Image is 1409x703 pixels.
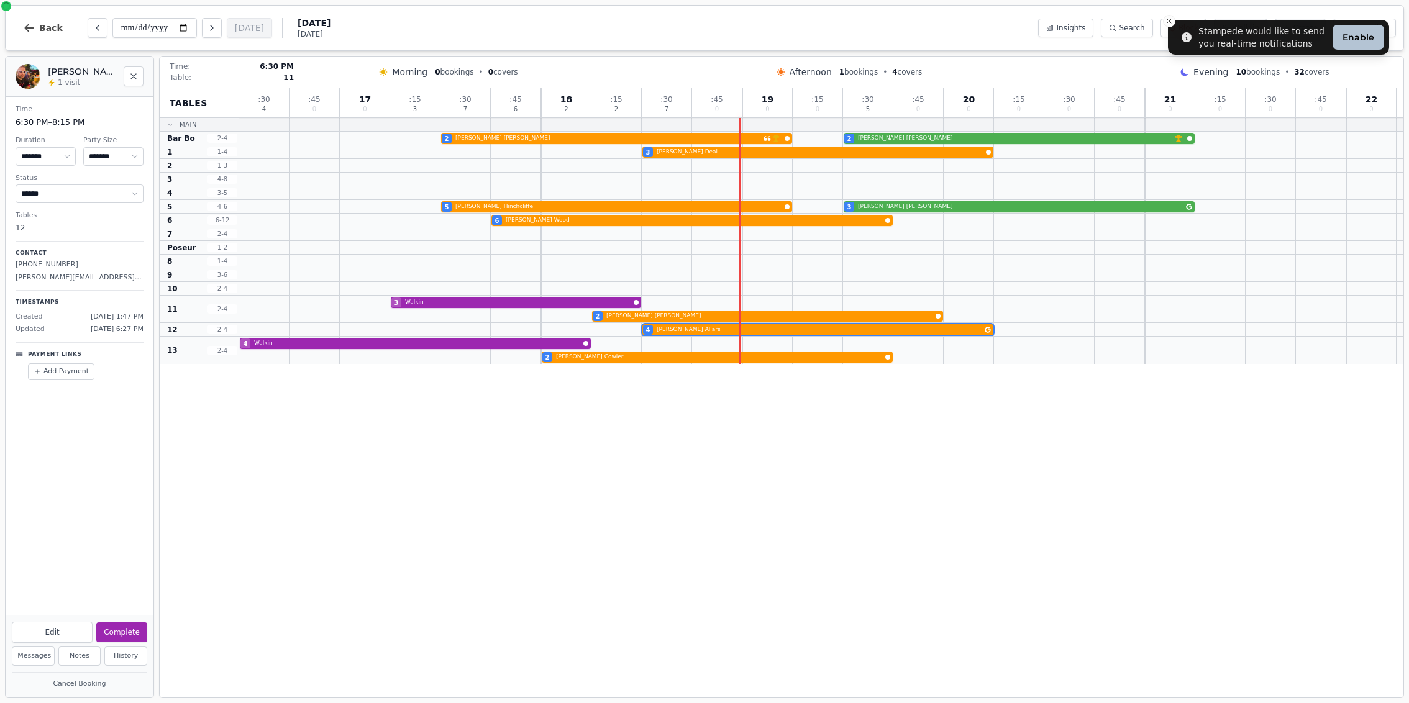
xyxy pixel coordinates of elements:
[207,147,237,156] span: 1 - 4
[16,64,40,89] img: Jon Allars
[488,68,493,76] span: 0
[816,106,819,112] span: 0
[479,67,483,77] span: •
[16,104,144,115] dt: Time
[839,67,878,77] span: bookings
[124,66,144,86] button: Close
[167,270,172,280] span: 9
[88,18,107,38] button: Previous day
[298,29,331,39] span: [DATE]
[1236,67,1280,77] span: bookings
[16,173,144,184] dt: Status
[715,106,719,112] span: 0
[495,216,499,225] span: 6
[413,106,417,112] span: 3
[1285,67,1289,77] span: •
[1067,106,1071,112] span: 0
[392,66,427,78] span: Morning
[1163,15,1175,27] button: Close toast
[445,134,449,143] span: 2
[764,135,771,142] svg: Customer message
[606,312,933,320] span: [PERSON_NAME] [PERSON_NAME]
[12,646,55,666] button: Messages
[1236,68,1246,76] span: 10
[262,106,266,112] span: 4
[167,175,172,184] span: 3
[455,202,782,211] span: [PERSON_NAME] Hinchcliffe
[260,61,294,71] span: 6:30 PM
[16,273,144,283] p: [PERSON_NAME][EMAIL_ADDRESS][DOMAIN_NAME]
[858,134,1172,143] span: [PERSON_NAME] [PERSON_NAME]
[839,68,844,76] span: 1
[657,148,983,156] span: [PERSON_NAME] Deal
[1013,96,1024,103] span: : 15
[207,229,237,238] span: 2 - 4
[207,202,237,211] span: 4 - 6
[660,96,672,103] span: : 30
[811,96,823,103] span: : 15
[207,304,237,314] span: 2 - 4
[614,106,618,112] span: 2
[435,67,473,77] span: bookings
[16,222,144,234] dd: 12
[202,18,222,38] button: Next day
[409,96,421,103] span: : 15
[363,106,367,112] span: 0
[455,134,761,143] span: [PERSON_NAME] [PERSON_NAME]
[1198,25,1328,50] div: Stampede would like to send you real-time notifications
[556,353,883,361] span: [PERSON_NAME] Cowler
[1164,95,1176,104] span: 21
[207,175,237,184] span: 4 - 8
[405,298,631,307] span: Walkin
[1168,106,1172,112] span: 0
[564,106,568,112] span: 2
[308,96,320,103] span: : 45
[1269,106,1272,112] span: 0
[765,106,769,112] span: 0
[16,135,76,146] dt: Duration
[170,97,207,109] span: Tables
[1056,23,1085,33] span: Insights
[394,298,399,307] span: 3
[1101,19,1152,37] button: Search
[167,256,172,266] span: 8
[48,65,116,78] h2: [PERSON_NAME] Allars
[16,312,43,322] span: Created
[13,13,73,43] button: Back
[967,106,970,112] span: 0
[545,353,550,362] span: 2
[227,18,272,38] button: [DATE]
[167,304,178,314] span: 11
[58,78,80,88] span: 1 visit
[1294,67,1329,77] span: covers
[167,284,178,294] span: 10
[359,95,371,104] span: 17
[1160,19,1206,37] button: Block
[1118,106,1121,112] span: 0
[16,260,144,270] p: [PHONE_NUMBER]
[506,216,883,225] span: [PERSON_NAME] Wood
[1119,23,1144,33] span: Search
[847,134,852,143] span: 2
[459,96,471,103] span: : 30
[1038,19,1093,37] button: Insights
[892,68,897,76] span: 4
[167,243,196,253] span: Poseur
[207,325,237,334] span: 2 - 4
[665,106,668,112] span: 7
[560,95,572,104] span: 18
[167,229,172,239] span: 7
[985,327,991,333] svg: Google booking
[445,202,449,212] span: 5
[762,95,773,104] span: 19
[1264,96,1276,103] span: : 30
[892,67,922,77] span: covers
[1193,66,1228,78] span: Evening
[207,188,237,197] span: 3 - 5
[16,324,45,335] span: Updated
[283,73,294,83] span: 11
[91,312,144,322] span: [DATE] 1:47 PM
[610,96,622,103] span: : 15
[207,243,237,252] span: 1 - 2
[790,66,832,78] span: Afternoon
